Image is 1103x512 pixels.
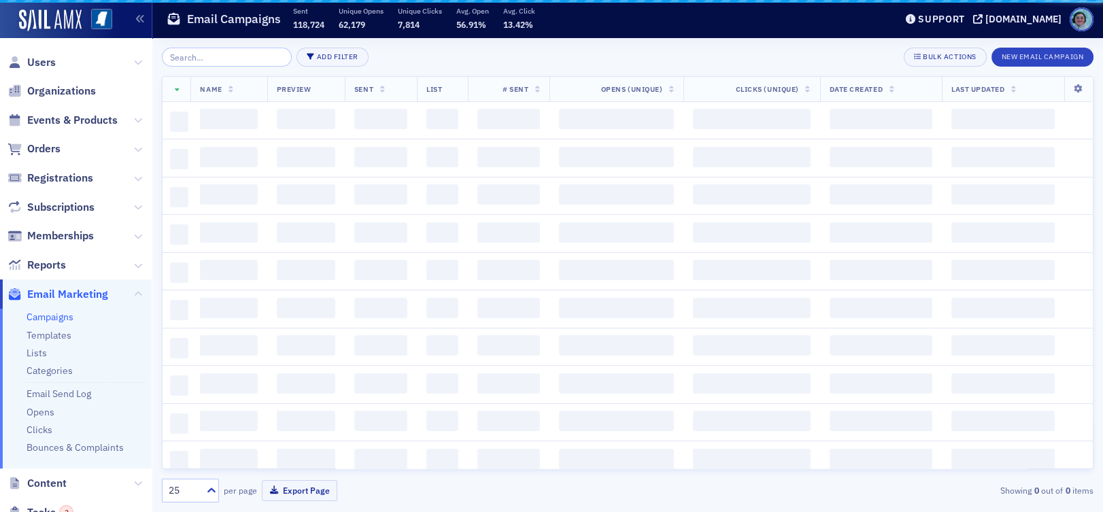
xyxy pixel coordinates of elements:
[426,411,458,431] span: ‌
[830,298,932,318] span: ‌
[991,48,1093,67] button: New Email Campaign
[200,373,257,394] span: ‌
[693,298,810,318] span: ‌
[27,424,52,436] a: Clicks
[503,19,533,30] span: 13.42%
[91,9,112,30] img: SailAMX
[559,184,674,205] span: ‌
[985,13,1062,25] div: [DOMAIN_NAME]
[559,147,674,167] span: ‌
[354,109,407,129] span: ‌
[7,141,61,156] a: Orders
[559,411,674,431] span: ‌
[736,84,799,94] span: Clicks (Unique)
[693,260,810,280] span: ‌
[693,147,810,167] span: ‌
[601,84,662,94] span: Opens (Unique)
[559,298,674,318] span: ‌
[27,406,54,418] a: Opens
[7,84,96,99] a: Organizations
[1070,7,1093,31] span: Profile
[951,260,1055,280] span: ‌
[693,411,810,431] span: ‌
[426,373,458,394] span: ‌
[426,222,458,243] span: ‌
[27,258,66,273] span: Reports
[354,411,407,431] span: ‌
[830,449,932,469] span: ‌
[27,228,94,243] span: Memberships
[559,335,674,356] span: ‌
[426,298,458,318] span: ‌
[7,287,108,302] a: Email Marketing
[277,260,335,280] span: ‌
[904,48,986,67] button: Bulk Actions
[456,6,489,16] p: Avg. Open
[830,260,932,280] span: ‌
[82,9,112,32] a: View Homepage
[170,149,188,169] span: ‌
[7,171,93,186] a: Registrations
[200,84,222,94] span: Name
[7,113,118,128] a: Events & Products
[170,451,188,471] span: ‌
[398,6,442,16] p: Unique Clicks
[477,449,541,469] span: ‌
[951,373,1055,394] span: ‌
[559,373,674,394] span: ‌
[200,147,257,167] span: ‌
[354,260,407,280] span: ‌
[7,55,56,70] a: Users
[200,109,257,129] span: ‌
[477,147,541,167] span: ‌
[923,53,976,61] div: Bulk Actions
[477,222,541,243] span: ‌
[27,347,47,359] a: Lists
[27,171,93,186] span: Registrations
[426,260,458,280] span: ‌
[296,48,369,67] button: Add Filter
[1063,484,1072,496] strong: 0
[354,222,407,243] span: ‌
[918,13,965,25] div: Support
[339,19,365,30] span: 62,179
[477,260,541,280] span: ‌
[27,55,56,70] span: Users
[27,84,96,99] span: Organizations
[200,184,257,205] span: ‌
[7,200,95,215] a: Subscriptions
[27,141,61,156] span: Orders
[456,19,486,30] span: 56.91%
[830,109,932,129] span: ‌
[277,411,335,431] span: ‌
[200,298,257,318] span: ‌
[477,373,541,394] span: ‌
[830,373,932,394] span: ‌
[991,50,1093,62] a: New Email Campaign
[293,19,324,30] span: 118,724
[398,19,420,30] span: 7,814
[792,484,1093,496] div: Showing out of items
[426,147,458,167] span: ‌
[170,262,188,283] span: ‌
[951,298,1055,318] span: ‌
[1032,484,1041,496] strong: 0
[830,411,932,431] span: ‌
[477,298,541,318] span: ‌
[27,200,95,215] span: Subscriptions
[170,413,188,434] span: ‌
[559,109,674,129] span: ‌
[951,222,1055,243] span: ‌
[27,388,91,400] a: Email Send Log
[354,184,407,205] span: ‌
[224,484,257,496] label: per page
[426,184,458,205] span: ‌
[27,311,73,323] a: Campaigns
[200,449,257,469] span: ‌
[277,222,335,243] span: ‌
[951,184,1055,205] span: ‌
[19,10,82,31] img: SailAMX
[477,335,541,356] span: ‌
[830,335,932,356] span: ‌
